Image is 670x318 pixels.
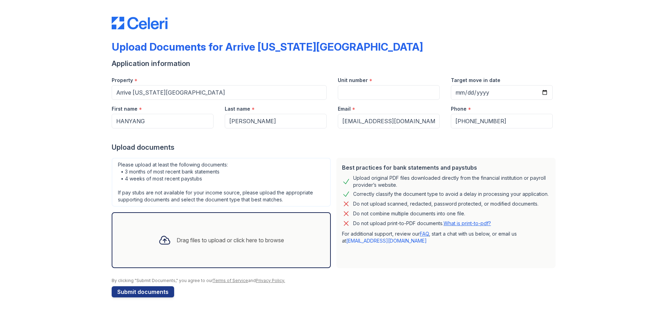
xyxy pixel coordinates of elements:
[256,278,285,283] a: Privacy Policy.
[112,286,174,297] button: Submit documents
[353,175,550,188] div: Upload original PDF files downloaded directly from the financial institution or payroll provider’...
[338,105,351,112] label: Email
[112,77,133,84] label: Property
[112,59,558,68] div: Application information
[112,40,423,53] div: Upload Documents for Arrive [US_STATE][GEOGRAPHIC_DATA]
[112,105,137,112] label: First name
[353,220,491,227] p: Do not upload print-to-PDF documents.
[353,200,538,208] div: Do not upload scanned, redacted, password protected, or modified documents.
[342,230,550,244] p: For additional support, review our , start a chat with us below, or email us at
[112,278,558,283] div: By clicking "Submit Documents," you agree to our and
[346,238,427,244] a: [EMAIL_ADDRESS][DOMAIN_NAME]
[112,158,331,207] div: Please upload at least the following documents: • 3 months of most recent bank statements • 4 wee...
[112,17,167,29] img: CE_Logo_Blue-a8612792a0a2168367f1c8372b55b34899dd931a85d93a1a3d3e32e68fde9ad4.png
[213,278,248,283] a: Terms of Service
[353,209,465,218] div: Do not combine multiple documents into one file.
[342,163,550,172] div: Best practices for bank statements and paystubs
[420,231,429,237] a: FAQ
[353,190,549,198] div: Correctly classify the document type to avoid a delay in processing your application.
[112,142,558,152] div: Upload documents
[451,105,467,112] label: Phone
[338,77,368,84] label: Unit number
[177,236,284,244] div: Drag files to upload or click here to browse
[451,77,500,84] label: Target move in date
[225,105,250,112] label: Last name
[444,220,491,226] a: What is print-to-pdf?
